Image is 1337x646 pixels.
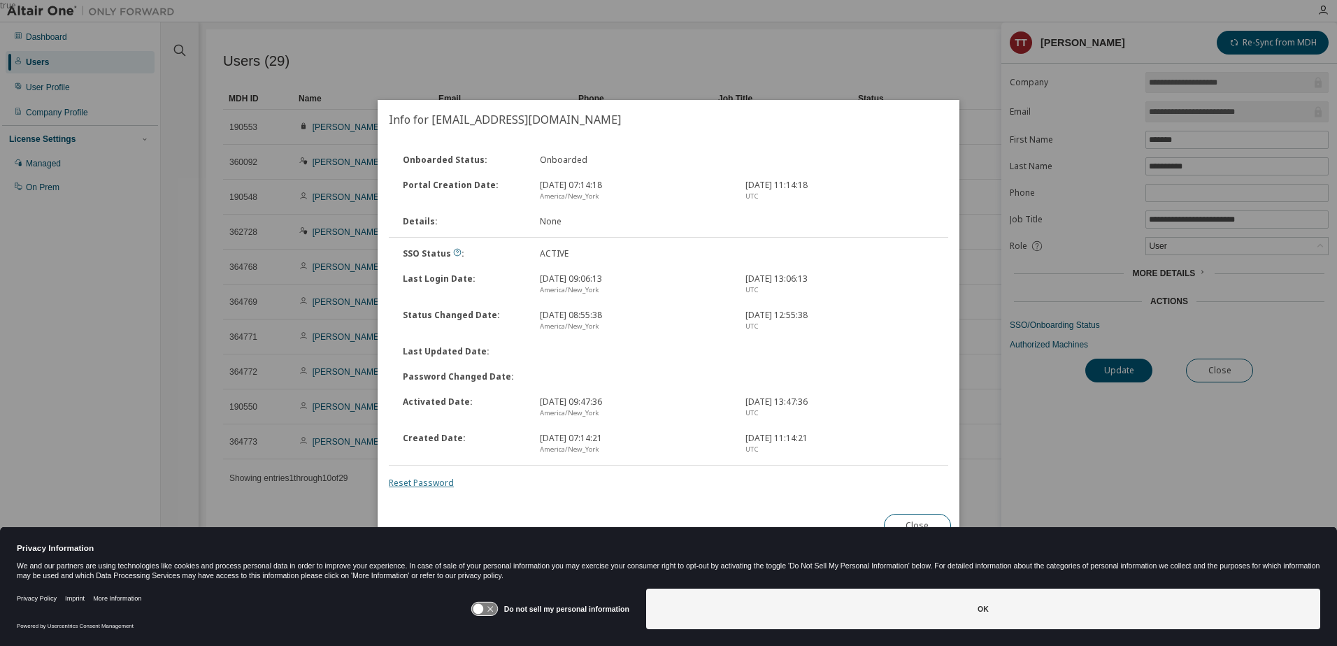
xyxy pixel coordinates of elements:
div: [DATE] 13:06:13 [737,273,943,296]
div: Details : [394,216,531,227]
div: [DATE] 11:14:18 [737,180,943,202]
div: UTC [745,191,934,202]
div: Created Date : [394,433,531,455]
div: UTC [745,285,934,296]
div: ACTIVE [531,248,737,259]
div: [DATE] 07:14:18 [531,180,737,202]
h2: Info for [EMAIL_ADDRESS][DOMAIN_NAME] [378,100,959,139]
div: America/New_York [540,285,729,296]
div: [DATE] 13:47:36 [737,396,943,419]
div: UTC [745,321,934,332]
button: Close [884,514,951,538]
div: [DATE] 12:55:38 [737,310,943,332]
div: SSO Status : [394,248,531,259]
div: America/New_York [540,321,729,332]
div: [DATE] 09:06:13 [531,273,737,296]
div: UTC [745,408,934,419]
div: Onboarded Status : [394,155,531,166]
div: America/New_York [540,408,729,419]
div: Status Changed Date : [394,310,531,332]
div: Portal Creation Date : [394,180,531,202]
div: [DATE] 11:14:21 [737,433,943,455]
div: UTC [745,444,934,455]
div: None [531,216,737,227]
div: Last Updated Date : [394,346,531,357]
a: Reset Password [389,477,454,489]
div: [DATE] 07:14:21 [531,433,737,455]
div: America/New_York [540,191,729,202]
div: [DATE] 08:55:38 [531,310,737,332]
div: Last Login Date : [394,273,531,296]
div: Password Changed Date : [394,371,531,382]
div: Onboarded [531,155,737,166]
div: Activated Date : [394,396,531,419]
div: America/New_York [540,444,729,455]
div: [DATE] 09:47:36 [531,396,737,419]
